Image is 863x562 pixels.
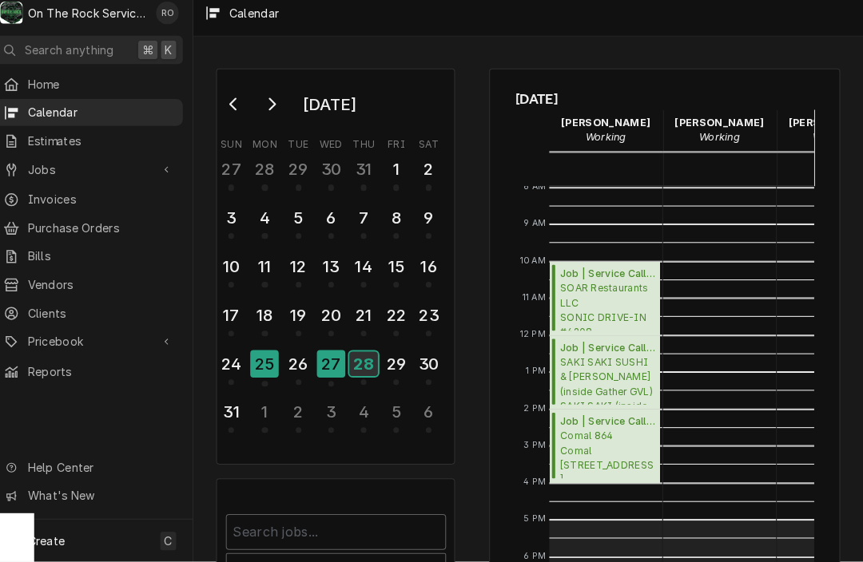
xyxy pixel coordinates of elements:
[10,332,194,358] a: Go to Pricebook
[14,11,37,34] div: O
[42,197,186,214] span: Invoices
[565,417,658,431] span: Job | Service Call ( Past Due )
[296,307,320,331] div: 19
[229,402,254,426] div: 31
[565,431,658,480] span: Comal 864 Comal [STREET_ADDRESS]
[229,99,260,125] button: Go to previous month
[10,45,194,73] button: Search anything⌘K
[177,50,184,67] span: K
[392,402,416,426] div: 5
[229,259,254,283] div: 10
[10,79,194,105] a: Home
[296,402,320,426] div: 2
[10,484,194,510] a: Go to What's New
[522,97,815,117] span: [DATE]
[525,405,555,418] span: 2 PM
[360,259,384,283] div: 14
[42,461,185,477] span: Help Center
[10,304,194,330] a: Clients
[296,164,320,188] div: 29
[424,212,448,235] div: 9
[227,77,462,466] div: Calendar Day Picker
[10,135,194,161] a: Estimates
[424,402,448,426] div: 6
[262,402,287,426] div: 1
[42,366,186,383] span: Reports
[42,84,186,101] span: Home
[229,212,254,235] div: 3
[590,138,630,150] em: Working
[555,267,664,339] div: Job | Service Call(Uninvoiced)SOAR Restaurants LLCSONIC DRIVE-IN #4208 - [PERSON_NAME] / [STREET_...
[813,138,853,150] em: Working
[260,354,288,381] div: 25
[168,11,190,34] div: RO
[392,355,416,379] div: 29
[306,98,370,125] div: [DATE]
[678,124,766,136] strong: [PERSON_NAME]
[42,489,185,505] span: What's New
[555,339,664,412] div: Job | Service Call(Past Due)SAKI SAKI SUSHI & [PERSON_NAME] (inside Gather GVL)SAKI SAKI (inside ...
[555,339,664,412] div: [Service] Job | Service Call SAKI SAKI SUSHI & HIBACHI (inside Gather GVL) SAKI SAKI (inside Gath...
[360,402,384,426] div: 4
[524,295,555,308] span: 11 AM
[328,212,352,235] div: 6
[328,164,352,188] div: 30
[356,140,388,159] th: Thursday
[392,307,416,331] div: 22
[237,515,453,550] input: Search jobs...
[42,140,186,156] span: Estimates
[565,271,658,286] span: Job | Service Call ( Uninvoiced )
[328,259,352,283] div: 13
[328,402,352,426] div: 3
[229,307,254,331] div: 17
[10,248,194,275] a: Bills
[262,307,287,331] div: 18
[42,112,186,129] span: Calendar
[326,354,354,381] div: 27
[262,212,287,235] div: 4
[229,164,254,188] div: 27
[360,212,384,235] div: 7
[328,307,352,331] div: 20
[176,533,184,550] span: C
[42,14,159,31] div: On The Rock Services
[358,355,386,379] div: 28
[168,11,190,34] div: Rich Ortega's Avatar
[525,223,555,235] span: 9 AM
[388,140,420,159] th: Friday
[42,535,78,548] span: Create
[392,259,416,283] div: 15
[42,168,162,184] span: Jobs
[527,368,555,381] span: 1 PM
[555,412,664,485] div: Job | Service Call(Past Due)Comal 864Comal [STREET_ADDRESS]
[525,513,555,526] span: 5 PM
[14,11,37,34] div: On The Rock Services's Avatar
[360,307,384,331] div: 21
[555,267,664,339] div: [Service] Job | Service Call SOAR Restaurants LLC SONIC DRIVE-IN #4208 - Greer / 119 S Buncombe R...
[10,276,194,303] a: Vendors
[10,163,194,189] a: Go to Jobs
[555,117,666,157] div: Ray Beals - Working
[424,259,448,283] div: 16
[10,362,194,388] a: Reports
[258,140,292,159] th: Monday
[42,253,186,270] span: Bills
[522,332,555,345] span: 12 PM
[424,307,448,331] div: 23
[10,107,194,133] a: Calendar
[702,138,742,150] em: Working
[10,220,194,247] a: Purchase Orders
[154,50,165,67] span: ⌘
[42,337,162,354] span: Pricebook
[324,140,356,159] th: Wednesday
[392,164,416,188] div: 1
[525,477,555,490] span: 4 PM
[566,124,654,136] strong: [PERSON_NAME]
[226,140,258,159] th: Sunday
[38,50,126,67] span: Search anything
[10,456,194,482] a: Go to Help Center
[555,412,664,485] div: [Service] Job | Service Call Comal 864 Comal 864 / 219 W Antrim Dr Suite C, Greenville, SC 29607 ...
[666,117,778,157] div: Rich Ortega - Working
[565,344,658,358] span: Job | Service Call ( Past Due )
[292,140,324,159] th: Tuesday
